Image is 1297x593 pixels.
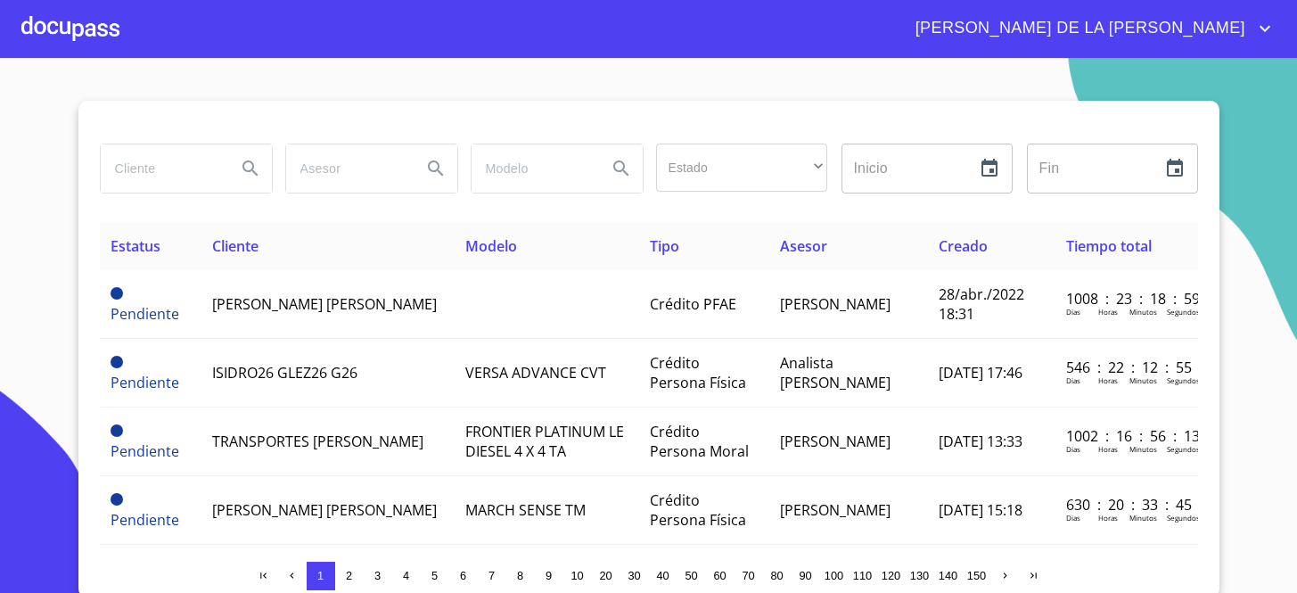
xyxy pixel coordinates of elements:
span: Pendiente [111,304,179,324]
p: Minutos [1129,444,1157,454]
button: 60 [706,562,735,590]
span: [PERSON_NAME] [780,432,891,451]
button: 1 [307,562,335,590]
span: TRANSPORTES [PERSON_NAME] [212,432,423,451]
button: Search [600,147,643,190]
span: 20 [599,569,612,582]
span: Pendiente [111,493,123,506]
span: [PERSON_NAME] [780,294,891,314]
span: Asesor [780,236,827,256]
p: Horas [1098,513,1118,523]
span: 4 [403,569,409,582]
p: 1002 : 16 : 56 : 13 [1066,426,1186,446]
span: VERSA ADVANCE CVT [465,363,606,383]
button: 30 [620,562,649,590]
span: 80 [770,569,783,582]
span: Crédito Persona Física [650,490,746,530]
p: 546 : 22 : 12 : 55 [1066,358,1186,377]
p: Dias [1066,375,1080,385]
div: ​ [656,144,827,192]
span: 130 [910,569,929,582]
span: 30 [628,569,640,582]
span: 90 [799,569,811,582]
button: 80 [763,562,792,590]
span: 28/abr./2022 18:31 [939,284,1024,324]
p: Segundos [1167,307,1200,317]
span: Analista [PERSON_NAME] [780,353,891,392]
span: 5 [431,569,438,582]
span: 6 [460,569,466,582]
span: Crédito Persona Física [650,353,746,392]
span: 10 [571,569,583,582]
button: 6 [449,562,478,590]
span: [DATE] 15:18 [939,500,1022,520]
span: 120 [882,569,900,582]
span: Crédito PFAE [650,294,736,314]
button: 110 [849,562,877,590]
span: [PERSON_NAME] [780,500,891,520]
p: Dias [1066,307,1080,317]
span: 7 [488,569,495,582]
button: 2 [335,562,364,590]
p: Dias [1066,444,1080,454]
span: Cliente [212,236,259,256]
button: 50 [677,562,706,590]
p: Horas [1098,375,1118,385]
span: [PERSON_NAME] DE LA [PERSON_NAME] [902,14,1254,43]
span: 3 [374,569,381,582]
span: 150 [967,569,986,582]
span: 40 [656,569,669,582]
span: 1 [317,569,324,582]
span: Pendiente [111,373,179,392]
button: 130 [906,562,934,590]
span: 100 [825,569,843,582]
button: 70 [735,562,763,590]
button: Search [415,147,457,190]
span: Pendiente [111,441,179,461]
span: 60 [713,569,726,582]
button: 4 [392,562,421,590]
input: search [286,144,407,193]
span: [DATE] 17:46 [939,363,1022,383]
span: 70 [742,569,754,582]
span: FRONTIER PLATINUM LE DIESEL 4 X 4 TA [465,422,624,461]
span: Pendiente [111,510,179,530]
button: 40 [649,562,677,590]
button: 20 [592,562,620,590]
button: 3 [364,562,392,590]
input: search [101,144,222,193]
span: Modelo [465,236,517,256]
p: 1008 : 23 : 18 : 59 [1066,289,1186,309]
button: 100 [820,562,849,590]
span: 9 [546,569,552,582]
span: Crédito Persona Moral [650,422,749,461]
button: 120 [877,562,906,590]
button: 9 [535,562,563,590]
p: Dias [1066,513,1080,523]
p: Minutos [1129,513,1157,523]
p: Horas [1098,307,1118,317]
button: 150 [963,562,991,590]
span: [PERSON_NAME] [PERSON_NAME] [212,294,437,314]
span: Pendiente [111,424,123,437]
p: Minutos [1129,307,1157,317]
span: 110 [853,569,872,582]
button: 7 [478,562,506,590]
span: Tiempo total [1066,236,1152,256]
p: Segundos [1167,375,1200,385]
button: 5 [421,562,449,590]
button: 10 [563,562,592,590]
button: 140 [934,562,963,590]
button: 8 [506,562,535,590]
span: 50 [685,569,697,582]
span: 8 [517,569,523,582]
p: Segundos [1167,513,1200,523]
span: [DATE] 13:33 [939,432,1022,451]
button: Search [229,147,272,190]
span: ISIDRO26 GLEZ26 G26 [212,363,357,383]
input: search [472,144,593,193]
p: Segundos [1167,444,1200,454]
span: Tipo [650,236,679,256]
span: [PERSON_NAME] [PERSON_NAME] [212,500,437,520]
span: Estatus [111,236,160,256]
